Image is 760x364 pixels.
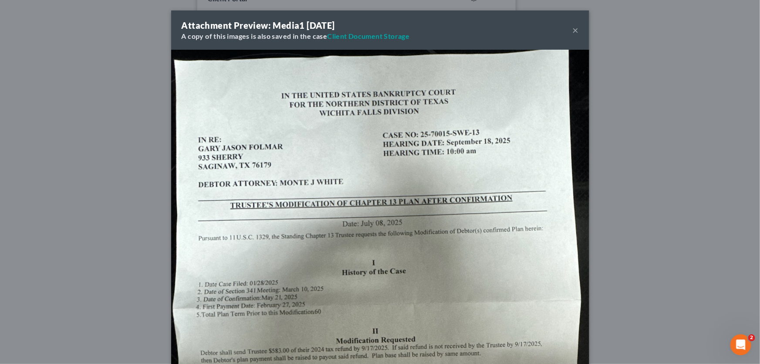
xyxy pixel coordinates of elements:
span: 2 [748,334,755,341]
button: × [573,25,579,35]
strong: Attachment Preview: Media1 [DATE] [182,20,335,31]
a: Client Document Storage [327,32,409,40]
div: A copy of this images is also saved in the case [182,31,410,41]
iframe: Intercom live chat [730,334,751,355]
